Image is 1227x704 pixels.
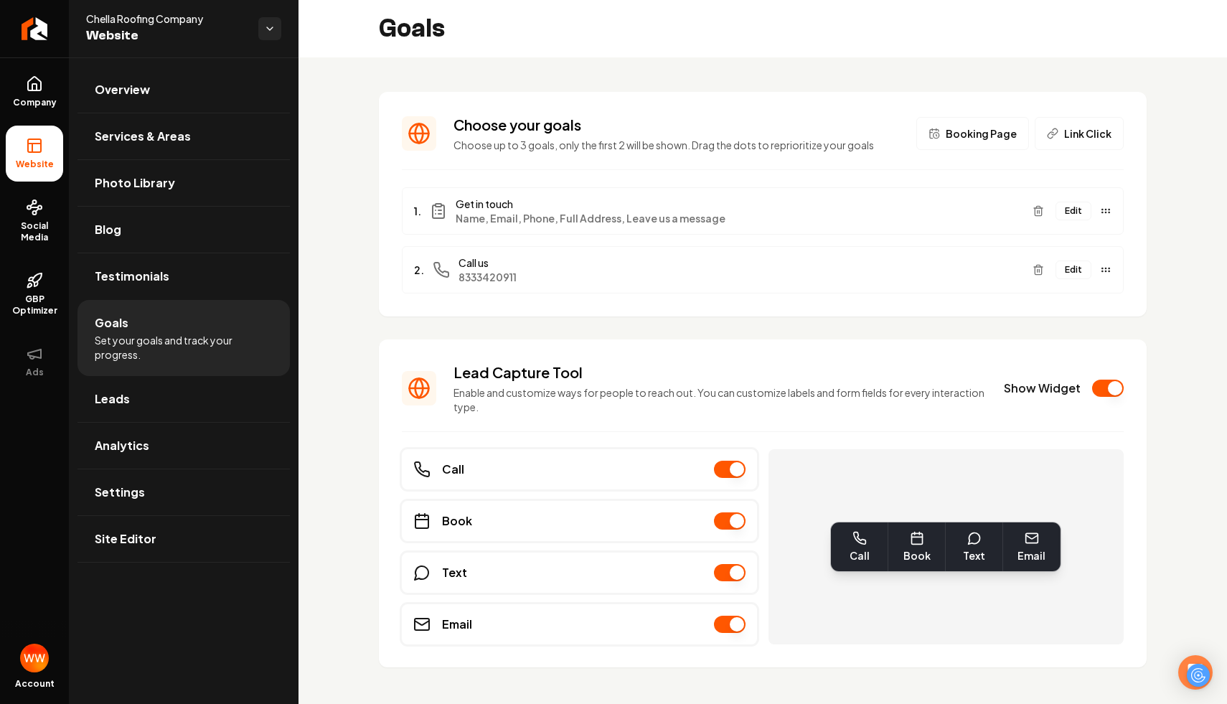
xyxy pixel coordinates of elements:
[95,437,149,454] span: Analytics
[379,14,445,43] h2: Goals
[77,423,290,469] a: Analytics
[20,644,49,672] button: Open user button
[850,548,870,563] span: Call
[1056,261,1091,279] button: Edit
[1056,202,1091,220] button: Edit
[903,548,931,563] span: Book
[402,246,1124,294] li: 2.Call us8333420911Edit
[95,81,150,98] span: Overview
[6,294,63,316] span: GBP Optimizer
[95,128,191,145] span: Services & Areas
[6,334,63,390] button: Ads
[95,390,130,408] span: Leads
[453,362,987,382] h3: Lead Capture Tool
[20,367,50,378] span: Ads
[402,187,1124,235] li: 1.Get in touchName, Email, Phone, Full Address, Leave us a messageEdit
[453,385,987,414] p: Enable and customize ways for people to reach out. You can customize labels and form fields for e...
[916,117,1029,150] button: Booking Page
[6,261,63,328] a: GBP Optimizer
[456,197,1021,211] span: Get in touch
[86,26,247,46] span: Website
[6,187,63,255] a: Social Media
[77,376,290,422] a: Leads
[1017,548,1045,563] span: Email
[95,530,156,548] span: Site Editor
[77,253,290,299] a: Testimonials
[20,644,49,672] img: Will Wallace
[1178,655,1213,690] div: Open Intercom Messenger
[77,113,290,159] a: Services & Areas
[77,516,290,562] a: Site Editor
[15,678,55,690] span: Account
[95,484,145,501] span: Settings
[1064,126,1111,141] span: Link Click
[453,138,899,152] p: Choose up to 3 goals, only the first 2 will be shown. Drag the dots to reprioritize your goals
[77,160,290,206] a: Photo Library
[459,255,1021,270] span: Call us
[95,174,175,192] span: Photo Library
[442,564,467,581] span: Text
[77,207,290,253] a: Blog
[95,268,169,285] span: Testimonials
[6,220,63,243] span: Social Media
[442,616,472,633] span: Email
[459,270,1021,284] span: 8333420911
[442,512,472,530] span: Book
[946,126,1017,141] span: Booking Page
[10,159,60,170] span: Website
[6,64,63,120] a: Company
[414,204,421,218] span: 1.
[77,67,290,113] a: Overview
[95,333,273,362] span: Set your goals and track your progress.
[963,548,985,563] span: Text
[22,17,48,40] img: Rebolt Logo
[414,263,424,277] span: 2.
[77,469,290,515] a: Settings
[95,221,121,238] span: Blog
[453,115,899,135] h3: Choose your goals
[7,97,62,108] span: Company
[1035,117,1124,150] button: Link Click
[95,314,128,332] span: Goals
[456,211,1021,225] span: Name, Email, Phone, Full Address, Leave us a message
[1004,380,1081,396] label: Show Widget
[442,461,464,478] span: Call
[86,11,247,26] span: Chella Roofing Company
